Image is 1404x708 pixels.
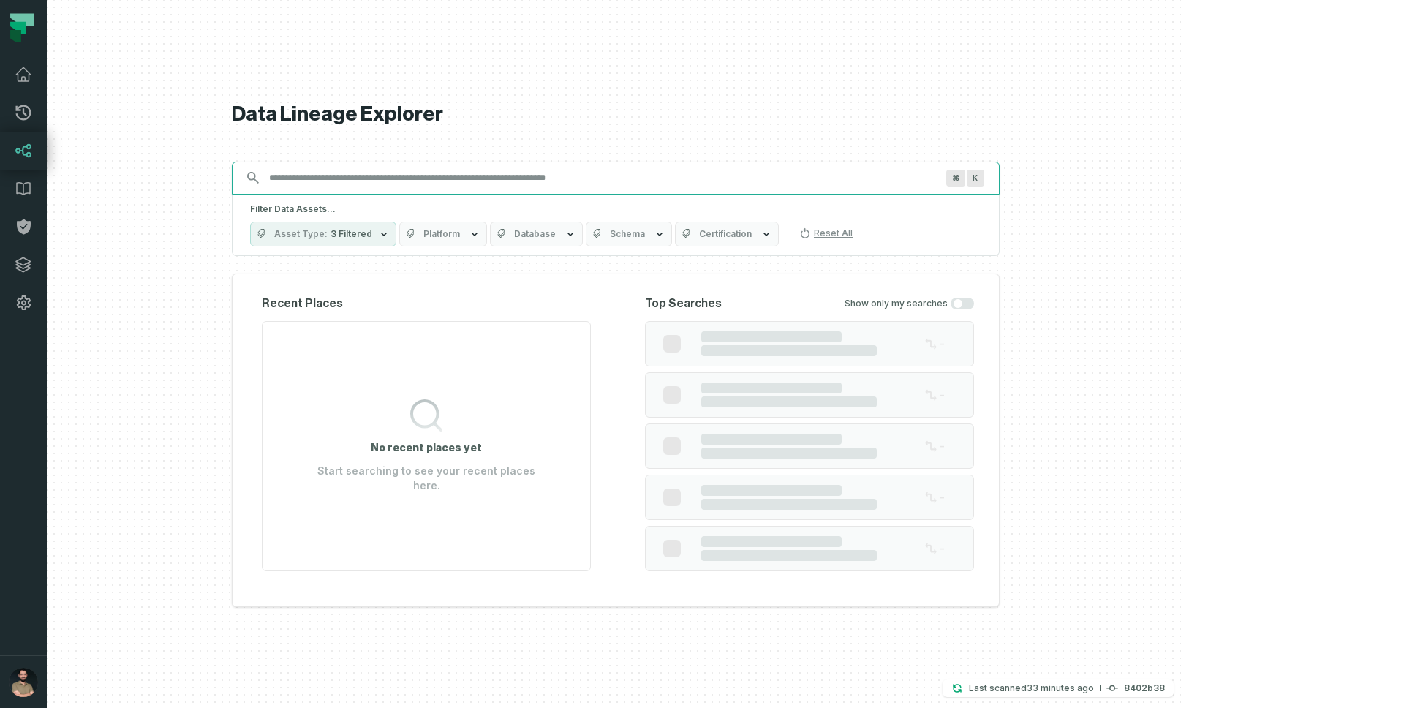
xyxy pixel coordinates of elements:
[1027,682,1094,693] relative-time: Aug 28, 2025, 5:34 PM GMT+4
[232,102,1000,127] h1: Data Lineage Explorer
[943,679,1174,697] button: Last scanned[DATE] 5:34:11 PM8402b38
[967,170,984,187] span: Press ⌘ + K to focus the search bar
[946,170,965,187] span: Press ⌘ + K to focus the search bar
[969,681,1094,696] p: Last scanned
[9,668,38,697] img: avatar of Norayr Gevorgyan
[1124,684,1165,693] h4: 8402b38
